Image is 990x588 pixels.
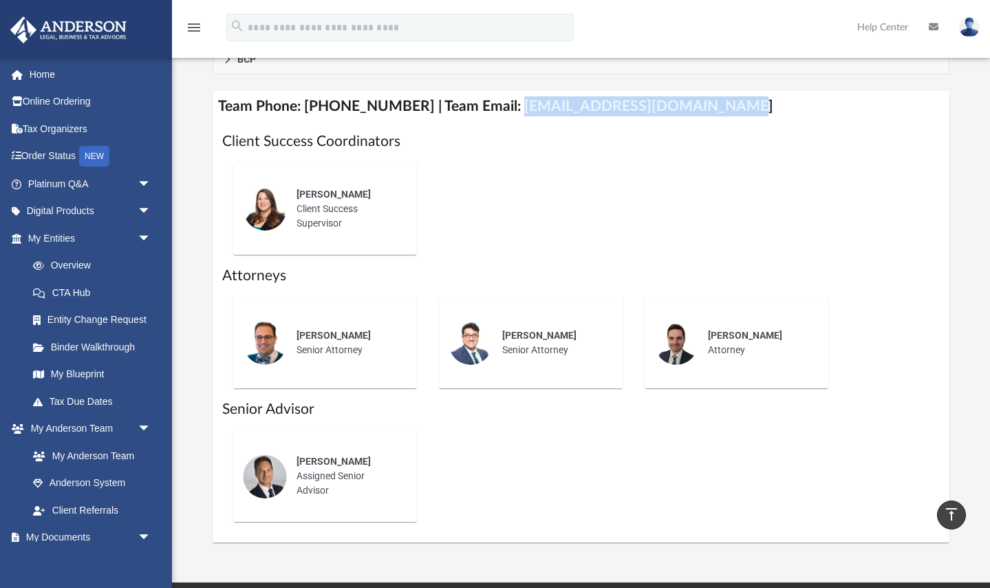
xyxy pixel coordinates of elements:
[10,198,172,225] a: Digital Productsarrow_drop_down
[297,456,371,467] span: [PERSON_NAME]
[10,524,165,552] a: My Documentsarrow_drop_down
[19,306,172,334] a: Entity Change Request
[19,496,165,524] a: Client Referrals
[19,279,172,306] a: CTA Hub
[654,321,698,365] img: thumbnail
[138,170,165,198] span: arrow_drop_down
[186,19,202,36] i: menu
[10,415,165,443] a: My Anderson Teamarrow_drop_down
[937,501,966,529] a: vertical_align_top
[10,88,172,116] a: Online Ordering
[449,321,493,365] img: thumbnail
[287,178,407,240] div: Client Success Supervisor
[493,319,613,367] div: Senior Attorney
[138,198,165,226] span: arrow_drop_down
[213,91,949,122] h4: Team Phone: [PHONE_NUMBER] | Team Email: [EMAIL_ADDRESS][DOMAIN_NAME]
[138,415,165,443] span: arrow_drop_down
[243,321,287,365] img: thumbnail
[19,470,165,497] a: Anderson System
[698,319,819,367] div: Attorney
[10,115,172,143] a: Tax Organizers
[230,19,245,34] i: search
[213,45,949,74] a: BCP
[237,54,256,64] span: BCP
[10,143,172,171] a: Order StatusNEW
[19,252,172,280] a: Overview
[287,319,407,367] div: Senior Attorney
[10,61,172,88] a: Home
[186,26,202,36] a: menu
[79,146,109,167] div: NEW
[222,399,939,419] h1: Senior Advisor
[19,361,165,388] a: My Blueprint
[297,330,371,341] span: [PERSON_NAME]
[297,189,371,200] span: [PERSON_NAME]
[10,224,172,252] a: My Entitiesarrow_drop_down
[708,330,782,341] span: [PERSON_NAME]
[19,442,158,470] a: My Anderson Team
[502,330,577,341] span: [PERSON_NAME]
[943,506,960,523] i: vertical_align_top
[19,388,172,415] a: Tax Due Dates
[10,170,172,198] a: Platinum Q&Aarrow_drop_down
[6,17,131,43] img: Anderson Advisors Platinum Portal
[222,132,939,151] h1: Client Success Coordinators
[243,454,287,498] img: thumbnail
[243,187,287,231] img: thumbnail
[959,17,980,37] img: User Pic
[222,266,939,286] h1: Attorneys
[287,445,407,507] div: Assigned Senior Advisor
[19,333,172,361] a: Binder Walkthrough
[138,524,165,552] span: arrow_drop_down
[138,224,165,253] span: arrow_drop_down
